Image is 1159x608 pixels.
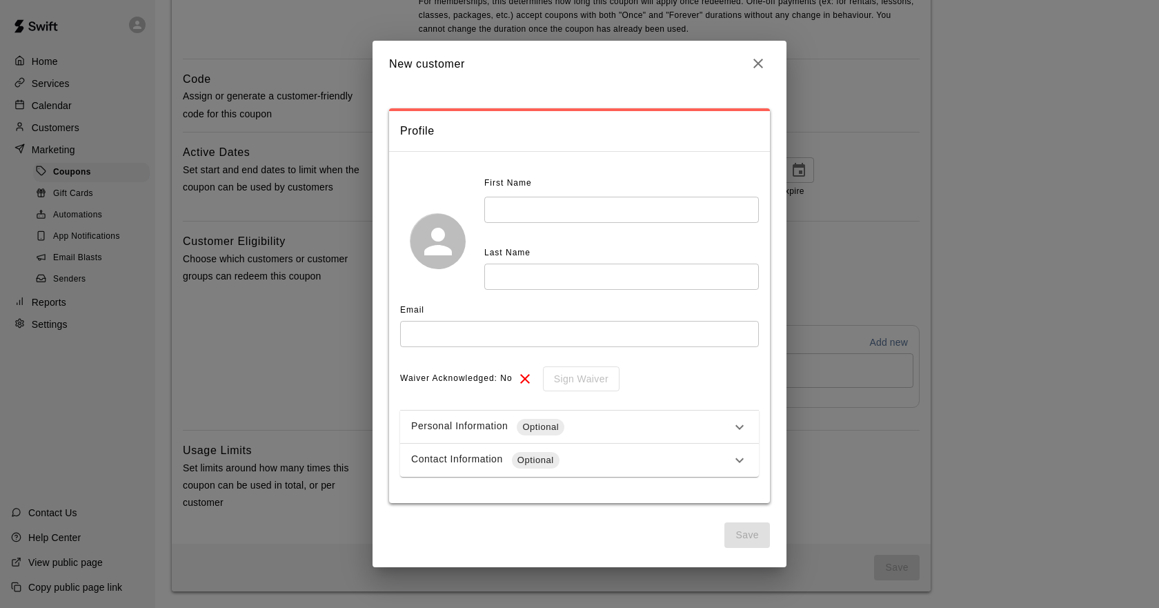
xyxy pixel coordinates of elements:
[400,444,759,477] div: Contact InformationOptional
[411,452,731,469] div: Contact Information
[411,419,731,435] div: Personal Information
[400,122,759,140] span: Profile
[484,248,531,257] span: Last Name
[389,55,465,73] h6: New customer
[484,173,532,195] span: First Name
[517,420,564,434] span: Optional
[400,411,759,444] div: Personal InformationOptional
[533,366,620,392] div: To sign waivers in admin, this feature must be enabled in general settings
[512,453,559,467] span: Optional
[400,305,424,315] span: Email
[400,368,513,390] span: Waiver Acknowledged: No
